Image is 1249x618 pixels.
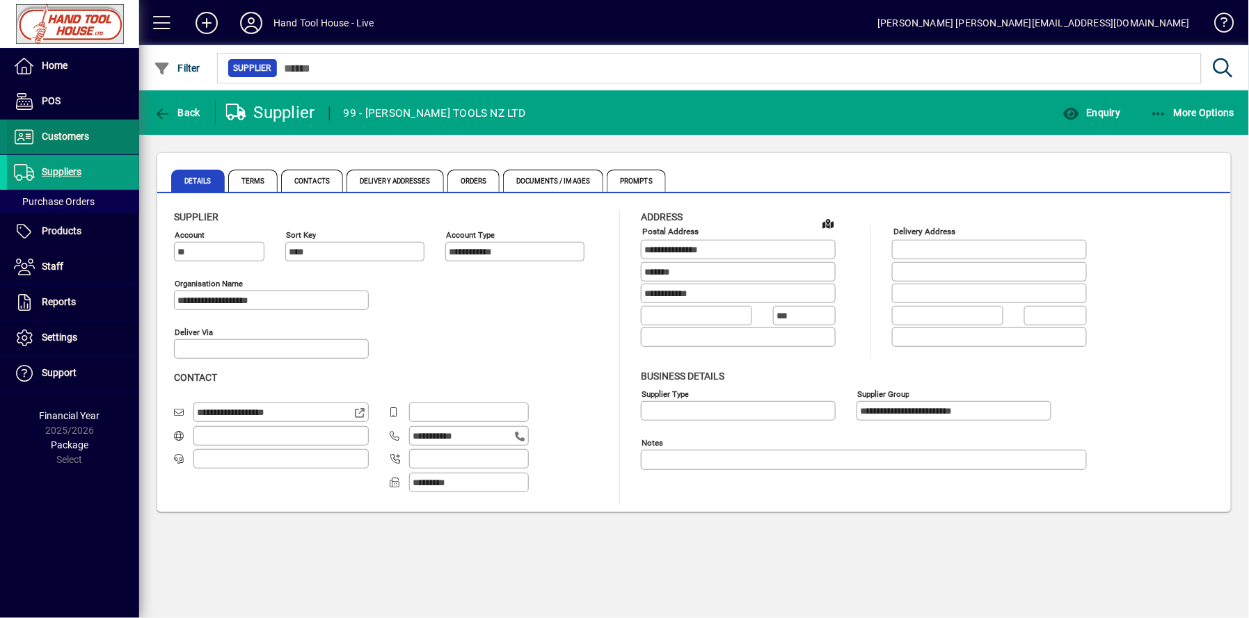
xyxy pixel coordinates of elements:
[139,100,216,125] app-page-header-button: Back
[7,49,139,83] a: Home
[42,95,61,106] span: POS
[14,196,95,207] span: Purchase Orders
[857,389,909,398] mat-label: Supplier group
[641,211,683,222] span: Address
[447,170,500,192] span: Orders
[642,437,663,447] mat-label: Notes
[1059,100,1124,125] button: Enquiry
[42,332,77,343] span: Settings
[347,170,444,192] span: Delivery Addresses
[175,279,243,288] mat-label: Organisation name
[171,170,225,192] span: Details
[42,261,63,272] span: Staff
[273,12,374,34] div: Hand Tool House - Live
[42,296,76,307] span: Reports
[503,170,603,192] span: Documents / Images
[7,190,139,213] a: Purchase Orders
[154,63,200,74] span: Filter
[234,61,271,75] span: Supplier
[154,107,200,118] span: Back
[281,170,343,192] span: Contacts
[42,131,89,142] span: Customers
[7,250,139,284] a: Staff
[175,327,213,337] mat-label: Deliver via
[42,367,77,378] span: Support
[1063,107,1120,118] span: Enquiry
[1150,107,1235,118] span: More Options
[446,230,495,240] mat-label: Account Type
[42,225,81,236] span: Products
[1204,3,1232,48] a: Knowledge Base
[7,285,139,320] a: Reports
[174,372,217,383] span: Contact
[7,214,139,249] a: Products
[51,439,88,450] span: Package
[184,10,229,35] button: Add
[286,230,316,240] mat-label: Sort key
[817,212,839,234] a: View on map
[7,84,139,119] a: POS
[7,320,139,355] a: Settings
[229,10,273,35] button: Profile
[150,56,204,81] button: Filter
[7,356,139,391] a: Support
[877,12,1190,34] div: [PERSON_NAME] [PERSON_NAME][EMAIL_ADDRESS][DOMAIN_NAME]
[1147,100,1239,125] button: More Options
[150,100,204,125] button: Back
[42,60,67,71] span: Home
[607,170,666,192] span: Prompts
[226,101,315,124] div: Supplier
[228,170,278,192] span: Terms
[7,120,139,154] a: Customers
[175,230,205,240] mat-label: Account
[642,389,689,398] mat-label: Supplier type
[344,102,526,124] div: 99 - [PERSON_NAME] TOOLS NZ LTD
[42,166,81,177] span: Suppliers
[174,211,218,222] span: Supplier
[40,410,100,421] span: Financial Year
[641,371,724,382] span: Business details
